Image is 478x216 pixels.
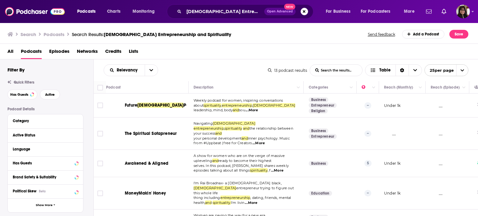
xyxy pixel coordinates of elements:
p: Under 1k [384,161,401,166]
p: __ [384,131,396,136]
a: Lists [129,46,138,59]
a: Podcasts [21,46,42,59]
span: Logged in as parulyadav [456,5,470,18]
button: Send feedback [366,32,397,37]
span: Weekly podcast for women, inspiring conversations about [194,98,283,108]
a: Show notifications dropdown [424,6,434,17]
span: entrepreneurship [222,103,252,108]
span: Toggle select row [97,191,103,196]
span: For Business [326,7,350,16]
button: Save [449,30,468,39]
p: __ [431,191,443,196]
p: -- [364,131,371,137]
div: Active Status [13,133,74,137]
button: Category [13,117,78,125]
a: Business [309,161,328,166]
a: Business [309,97,328,102]
p: Under 1k [384,103,401,108]
button: open menu [400,7,422,16]
span: [DEMOGRAPHIC_DATA] Entrepreneurship and Spirituality [104,31,231,37]
button: Column Actions [417,84,424,91]
span: your personal development [194,136,241,140]
p: -- [364,102,371,108]
div: Language [13,147,74,151]
button: Choose View [365,64,422,76]
span: Relevancy [117,68,140,72]
div: Category [13,119,74,123]
button: Open AdvancedNew [264,8,296,15]
h2: Choose List sort [104,64,158,76]
span: Open Advanced [267,10,293,13]
a: Education [309,191,332,196]
button: Column Actions [348,84,355,91]
button: Column Actions [370,84,377,91]
span: and [241,136,248,140]
div: Beta [39,189,46,193]
span: The Spiritual Sofapreneur [125,131,177,136]
button: open menu [104,68,145,72]
span: [DEMOGRAPHIC_DATA] [194,186,236,190]
a: Networks [77,46,98,59]
span: Show More [36,204,53,207]
button: Brand Safety & Suitability [13,173,78,181]
span: and [205,200,212,205]
button: Active [40,90,60,99]
a: Entrepreneur [309,103,337,108]
span: [DEMOGRAPHIC_DATA] [213,121,255,126]
a: Episodes [49,46,69,59]
span: [DEMOGRAPHIC_DATA] [253,103,295,108]
span: entrepreneurship [194,126,224,131]
span: Quick Filters [14,80,34,85]
span: inner psychology. Music from #Uppbeat (free for Creators [194,136,290,145]
h3: Search [21,31,36,37]
button: Show profile menu [456,5,470,18]
a: Charts [103,7,124,16]
div: Podcast [106,84,121,91]
div: Reach (Episode) [431,84,460,91]
a: Credits [105,46,121,59]
div: Brand Safety & Suitability [13,175,73,179]
span: Toggle select row [97,103,103,108]
a: Business [309,128,328,133]
input: Search podcasts, credits, & more... [184,7,264,16]
span: Table [379,68,391,72]
span: I'm Rai Broadnax- a [DEMOGRAPHIC_DATA] black, [194,181,282,185]
span: and [233,108,239,112]
span: sou [239,108,245,112]
a: MoneyMakin' Honey [125,190,166,196]
span: the relationship between your success [194,126,293,136]
span: spirituality. [213,200,231,205]
span: selves. In this podcast, [PERSON_NAME] shares weekly episodes talking about all things [194,163,289,173]
span: Monitoring [133,7,155,16]
button: Show More [8,198,83,212]
span: , dating, friends, mental health, [194,195,291,205]
span: A show for women who are on the verge of massive upleveling [194,154,285,163]
a: Add a Podcast [402,30,445,39]
h3: Podcasts [44,31,64,37]
span: , f [268,168,271,172]
button: Political SkewBeta [13,187,78,195]
span: Future [125,103,137,108]
div: Has Guests [13,161,73,165]
span: spirituality [250,168,268,172]
button: open menu [424,64,468,76]
p: Podcast Details [7,107,83,111]
a: Show notifications dropdown [439,6,449,17]
div: Description [194,84,213,91]
div: Categories [309,84,328,91]
a: Future[DEMOGRAPHIC_DATA]Podcast [125,102,186,108]
div: Search Results: [72,31,231,37]
button: Column Actions [295,84,302,91]
h2: Filter By [7,67,25,73]
span: Active [45,93,55,96]
a: Awakened & Aligned [125,160,168,167]
span: spirituality [204,103,221,108]
span: [DEMOGRAPHIC_DATA] [137,103,184,108]
a: Entrepreneur [309,134,337,139]
span: ready to become their highest [218,159,271,163]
